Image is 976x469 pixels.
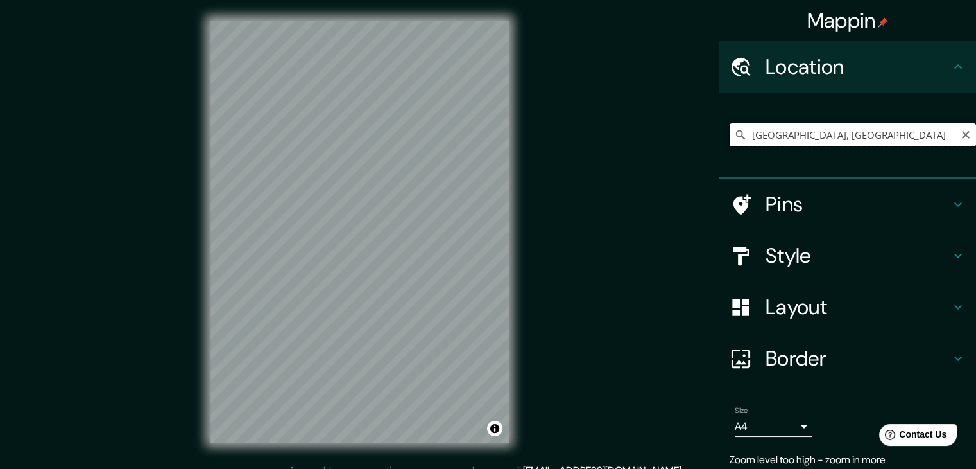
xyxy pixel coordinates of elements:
button: Toggle attribution [487,421,502,436]
div: Layout [719,281,976,333]
p: Zoom level too high - zoom in more [730,452,966,468]
h4: Layout [766,294,950,320]
img: pin-icon.png [878,17,888,28]
h4: Pins [766,191,950,217]
label: Size [735,405,748,416]
h4: Border [766,346,950,371]
canvas: Map [210,21,509,443]
iframe: Help widget launcher [862,419,962,455]
div: Border [719,333,976,384]
div: Style [719,230,976,281]
div: A4 [735,416,812,437]
h4: Location [766,54,950,80]
h4: Mappin [807,8,889,33]
div: Location [719,41,976,93]
input: Pick your city or area [730,123,976,146]
h4: Style [766,243,950,269]
div: Pins [719,179,976,230]
button: Clear [961,128,971,140]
